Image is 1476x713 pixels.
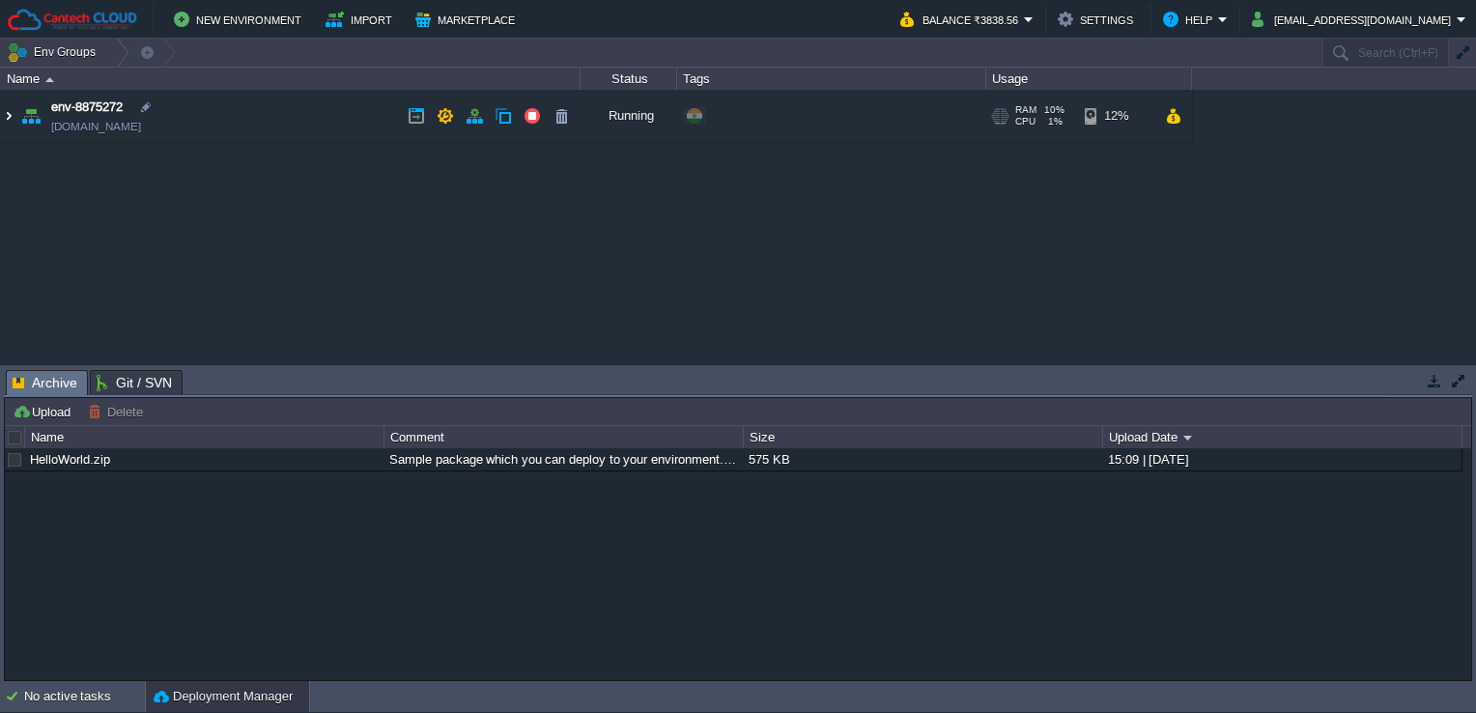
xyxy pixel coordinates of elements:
div: 12% [1085,90,1148,142]
img: AMDAwAAAACH5BAEAAAAALAAAAAABAAEAAAICRAEAOw== [1,90,16,142]
button: Deployment Manager [154,687,293,706]
img: AMDAwAAAACH5BAEAAAAALAAAAAABAAEAAAICRAEAOw== [17,90,44,142]
div: No active tasks [24,681,145,712]
button: Balance ₹3838.56 [900,8,1024,31]
button: New Environment [174,8,307,31]
button: Upload [13,403,76,420]
img: Cantech Cloud [7,8,138,32]
a: [DOMAIN_NAME] [51,117,141,136]
div: Name [2,68,580,90]
button: Settings [1058,8,1139,31]
div: 575 KB [744,448,1101,471]
div: 15:09 | [DATE] [1103,448,1461,471]
div: Name [26,426,383,448]
div: Comment [385,426,743,448]
button: [EMAIL_ADDRESS][DOMAIN_NAME] [1252,8,1457,31]
button: Import [326,8,398,31]
span: RAM [1015,104,1036,116]
a: HelloWorld.zip [30,452,110,467]
button: Delete [88,403,149,420]
button: Marketplace [415,8,521,31]
span: CPU [1015,116,1036,128]
button: Help [1163,8,1218,31]
a: env-8875272 [51,98,123,117]
span: 10% [1044,104,1064,116]
div: Sample package which you can deploy to your environment. Feel free to delete and upload a package... [384,448,742,471]
div: Usage [987,68,1191,90]
span: 1% [1043,116,1063,128]
div: Size [745,426,1102,448]
div: Running [581,90,677,142]
span: Git / SVN [97,371,172,394]
span: Archive [13,371,77,395]
img: AMDAwAAAACH5BAEAAAAALAAAAAABAAEAAAICRAEAOw== [45,77,54,82]
div: Tags [678,68,985,90]
button: Env Groups [7,39,102,66]
div: Upload Date [1104,426,1462,448]
div: Status [582,68,676,90]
